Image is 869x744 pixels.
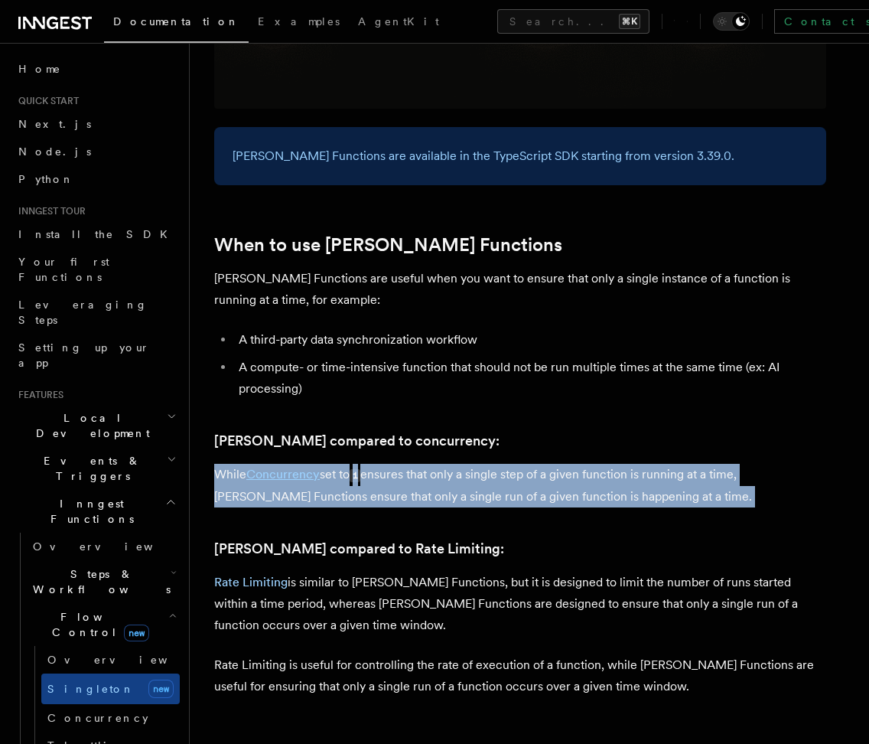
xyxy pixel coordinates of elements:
[258,15,340,28] span: Examples
[12,490,180,533] button: Inngest Functions
[358,15,439,28] span: AgentKit
[12,95,79,107] span: Quick start
[18,173,74,185] span: Python
[12,447,180,490] button: Events & Triggers
[18,228,177,240] span: Install the SDK
[124,625,149,641] span: new
[33,540,190,553] span: Overview
[18,341,150,369] span: Setting up your app
[47,654,205,666] span: Overview
[12,55,180,83] a: Home
[214,575,288,589] a: Rate Limiting
[12,205,86,217] span: Inngest tour
[12,291,180,334] a: Leveraging Steps
[350,469,360,482] code: 1
[27,533,180,560] a: Overview
[41,674,180,704] a: Singletonnew
[27,560,180,603] button: Steps & Workflows
[12,334,180,377] a: Setting up your app
[18,299,148,326] span: Leveraging Steps
[713,12,750,31] button: Toggle dark mode
[214,234,562,256] a: When to use [PERSON_NAME] Functions
[619,14,640,29] kbd: ⌘K
[41,704,180,732] a: Concurrency
[104,5,249,43] a: Documentation
[113,15,239,28] span: Documentation
[27,566,171,597] span: Steps & Workflows
[214,538,504,560] a: [PERSON_NAME] compared to Rate Limiting:
[12,110,180,138] a: Next.js
[497,9,649,34] button: Search...⌘K
[47,683,135,695] span: Singleton
[47,712,148,724] span: Concurrency
[18,145,91,158] span: Node.js
[12,410,167,441] span: Local Development
[12,220,180,248] a: Install the SDK
[233,145,808,167] p: [PERSON_NAME] Functions are available in the TypeScript SDK starting from version 3.39.0.
[214,654,826,697] p: Rate Limiting is useful for controlling the rate of execution of a function, while [PERSON_NAME] ...
[214,572,826,636] p: is similar to [PERSON_NAME] Functions, but it is designed to limit the number of runs started wit...
[18,61,61,77] span: Home
[12,389,63,401] span: Features
[12,453,167,484] span: Events & Triggers
[27,603,180,646] button: Flow Controlnew
[234,357,826,400] li: A compute- or time-intensive function that should not be run multiple times at the same time (ex:...
[234,329,826,351] li: A third-party data synchronization workflow
[12,404,180,447] button: Local Development
[214,430,500,452] a: [PERSON_NAME] compared to concurrency:
[12,138,180,165] a: Node.js
[12,496,165,527] span: Inngest Functions
[27,609,168,640] span: Flow Control
[12,248,180,291] a: Your first Functions
[41,646,180,674] a: Overview
[148,680,174,698] span: new
[18,118,91,130] span: Next.js
[349,5,448,41] a: AgentKit
[18,256,109,283] span: Your first Functions
[249,5,349,41] a: Examples
[12,165,180,193] a: Python
[214,268,826,311] p: [PERSON_NAME] Functions are useful when you want to ensure that only a single instance of a funct...
[246,467,320,481] a: Concurrency
[214,464,826,507] p: While set to ensures that only a single step of a given function is running at a time, [PERSON_NA...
